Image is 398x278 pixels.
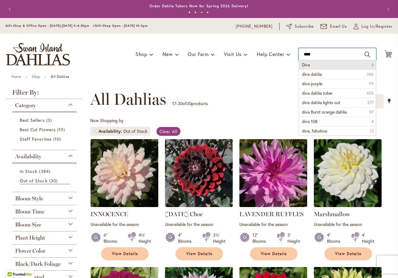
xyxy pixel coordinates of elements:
[367,100,374,106] span: 377
[123,128,147,134] div: Out of Stock
[91,210,128,218] a: INNOCENCE
[314,139,382,207] img: Marshmallow
[366,90,374,96] span: 405
[207,11,209,13] button: 4 of 4
[176,247,223,260] a: View Details
[15,102,36,109] span: Category
[156,127,180,136] a: Clear All
[20,136,70,142] a: Staff Favorites
[6,89,83,99] strong: Filter By:
[257,51,284,57] span: Help Center
[165,139,233,207] img: Karma Choc
[112,251,138,256] span: View Details
[287,232,300,244] div: 3' Height
[98,128,123,134] span: Availability
[51,74,69,79] strong: All Dahlias
[172,100,176,106] span: 17
[239,202,307,208] a: LAVENDER RUFFLES
[302,109,347,115] span: diva Burnt orange dahlia
[165,210,203,218] a: [DATE] Choc
[381,3,393,15] button: Next
[187,100,191,106] span: 30
[20,168,37,174] span: In Stock
[53,136,63,142] span: 10
[366,71,374,77] span: 386
[49,178,59,184] span: 30
[136,51,147,57] span: Shop
[95,24,148,28] span: Gift Shop Open - [DATE] 10-3pm
[172,99,208,108] p: - of products
[302,81,322,86] span: diva purple
[90,118,123,123] span: Now Shopping by
[295,23,314,30] span: Subscribe
[178,232,195,244] div: 4" Blooms
[91,139,158,207] img: INNOCENCE
[302,71,322,77] span: diva dahlia
[224,51,242,57] span: Visit Us
[239,221,307,227] p: Unavailable for the season
[20,178,70,184] a: Out of Stock 30
[188,51,208,57] span: Our Farm
[20,117,70,123] a: Best Sellers
[324,247,372,260] a: View Details
[302,118,317,124] span: diva 108
[91,221,158,227] p: Unavailable for the season
[139,232,151,244] div: 4½' Height
[15,234,45,241] span: Plant Height
[261,251,287,256] span: View Details
[5,24,95,28] span: Gift Shop & Office Open - [DATE]-[DATE] 9-4:30pm /
[15,208,44,215] span: Bloom Time
[371,62,374,68] span: 4
[314,210,350,218] a: Marshmallow
[239,139,307,207] img: LAVENDER RUFFLES
[39,168,52,174] span: 384
[46,117,53,123] span: 3
[252,232,269,244] div: 12" Blooms
[330,23,347,30] span: Email Us
[201,11,203,13] button: 3 of 4
[149,4,249,8] a: Order Dahlia Tubers Now for Spring 2026 Delivery!
[188,11,190,13] button: 1 of 4
[335,251,361,256] span: View Details
[302,90,333,96] span: diva dahlia tuber
[178,100,183,106] span: 30
[194,11,197,13] button: 2 of 4
[302,128,327,134] span: diva, fabulous
[165,221,233,227] p: Unavailable for the season
[20,168,70,174] a: In Stock 384
[5,3,17,15] button: Previous
[163,51,173,57] span: New
[365,50,370,59] button: Search
[369,109,374,115] span: 97
[20,117,45,123] span: Best Sellers
[20,136,52,142] span: Staff Favorites
[236,23,273,30] a: [PHONE_NUMBER]
[369,81,374,87] span: 95
[286,23,314,30] a: Subscribe
[239,210,304,218] a: LAVENDER RUFFLES
[213,232,225,244] div: 3½' Height
[186,251,212,256] span: View Details
[57,126,67,133] span: 19
[93,129,97,133] a: Remove Availability Out of Stock
[15,153,41,160] span: Availability
[302,100,340,105] span: diva dahlia lights out
[15,221,41,228] span: Bloom Size
[250,247,297,260] a: View Details
[104,232,121,244] div: 6" Blooms
[6,43,70,65] a: store logo
[91,202,158,208] a: INNOCENCE
[314,202,382,208] a: Marshmallow
[5,256,22,273] iframe: Launch Accessibility Center
[370,128,374,134] span: 12
[20,178,48,184] span: Out of Stock
[32,74,40,79] a: Shop
[362,23,393,30] span: Log In/Register
[327,232,344,244] div: 4" Blooms
[15,261,61,267] span: Black/Dark Foliage
[12,74,21,79] a: Home
[20,127,56,132] span: Best Cut Flowers
[165,202,233,208] a: Karma Choc
[362,232,374,244] div: 4' Height
[321,23,347,30] a: Email Us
